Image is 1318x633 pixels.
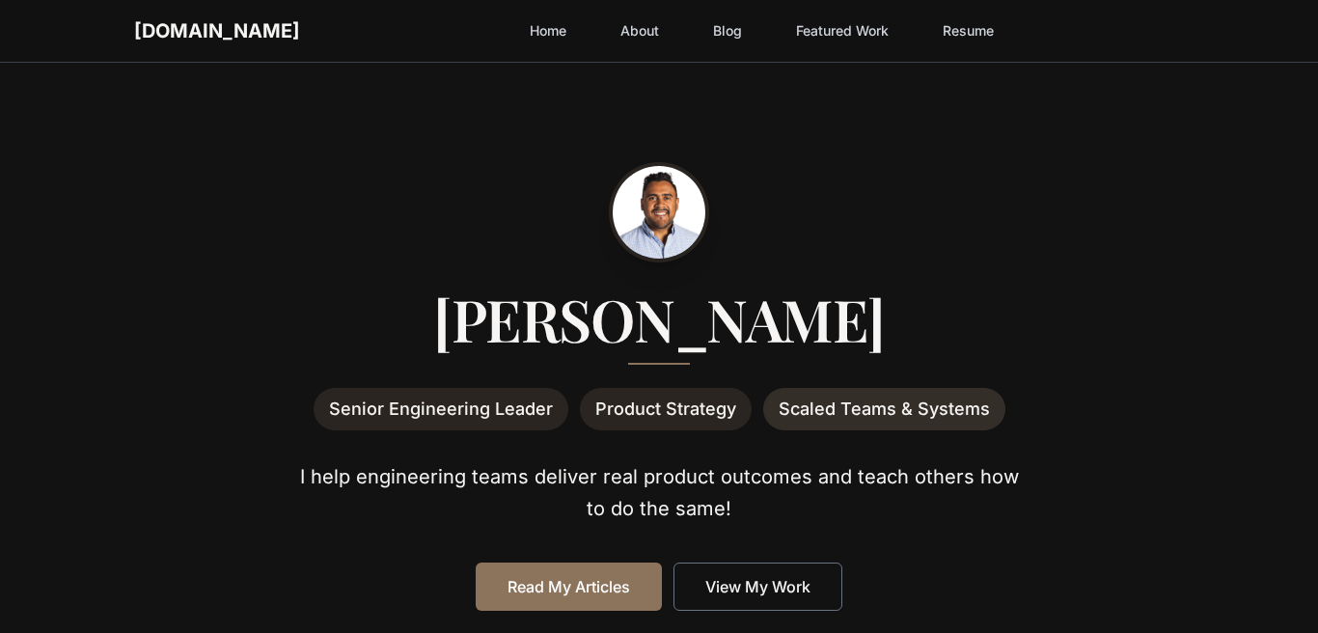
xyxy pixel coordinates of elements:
[673,563,842,611] a: View my talks, publications, and professional work
[134,19,300,42] a: [DOMAIN_NAME]
[613,166,705,259] img: Sergio Cruz
[134,289,1184,347] h1: [PERSON_NAME]
[609,14,671,48] a: About
[518,14,578,48] a: Home
[701,14,754,48] a: Blog
[288,461,1030,524] p: I help engineering teams deliver real product outcomes and teach others how to do the same!
[763,388,1005,430] span: Scaled Teams & Systems
[314,388,568,430] span: Senior Engineering Leader
[476,563,662,611] a: Read my articles about engineering leadership and product strategy
[580,388,752,430] span: Product Strategy
[784,14,900,48] a: Featured Work
[931,14,1005,48] a: Resume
